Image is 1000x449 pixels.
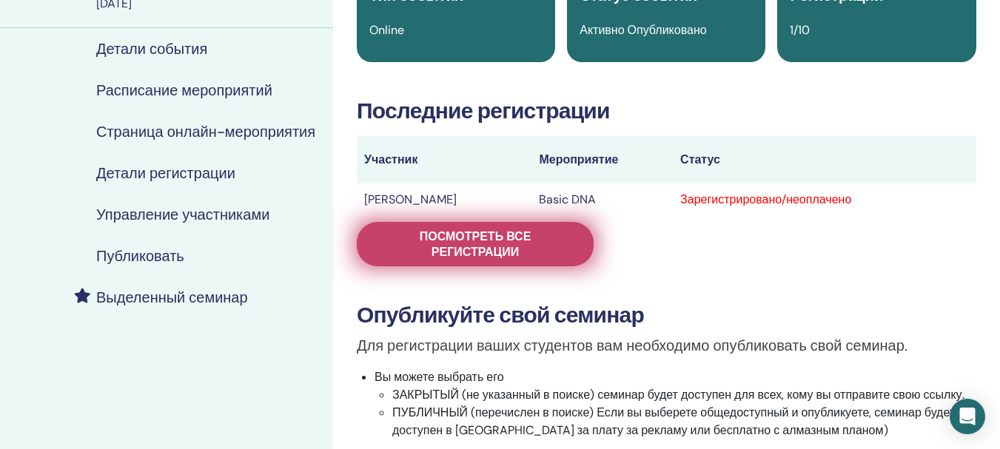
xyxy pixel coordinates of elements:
h4: Публиковать [96,247,184,265]
h4: Страница онлайн-мероприятия [96,123,315,141]
h4: Детали события [96,40,207,58]
h4: Расписание мероприятий [96,81,272,99]
a: Посмотреть все регистрации [357,222,594,266]
h3: Последние регистрации [357,98,976,124]
div: Open Intercom Messenger [950,399,985,434]
li: ПУБЛИЧНЫЙ (перечислен в поиске) Если вы выберете общедоступный и опубликуете, семинар будет досту... [392,404,976,439]
td: Basic DNA [531,183,673,216]
li: Вы можете выбрать его [375,368,976,439]
li: ЗАКРЫТЫЙ (не указанный в поиске) семинар будет доступен для всех, кому вы отправите свою ссылку. [392,386,976,404]
h4: Управление участниками [96,206,269,223]
h4: Выделенный семинар [96,288,248,306]
h3: Опубликуйте свой семинар [357,302,976,328]
div: Зарегистрировано/неоплачено [680,191,969,209]
span: 1/10 [790,22,810,38]
td: [PERSON_NAME] [357,183,531,216]
th: Мероприятие [531,136,673,183]
th: Статус [673,136,976,183]
th: Участник [357,136,531,183]
span: Online [369,22,404,38]
h4: Детали регистрации [96,164,235,182]
span: Посмотреть все регистрации [375,229,575,260]
span: Активно Опубликовано [580,22,706,38]
p: Для регистрации ваших студентов вам необходимо опубликовать свой семинар. [357,334,976,357]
